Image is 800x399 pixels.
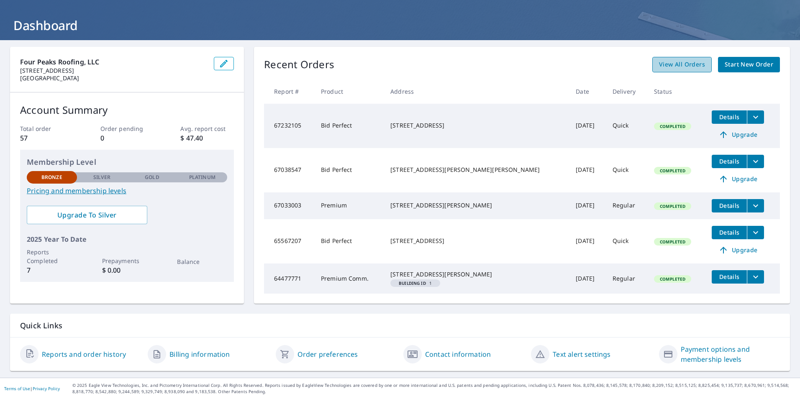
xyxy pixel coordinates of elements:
[27,206,147,224] a: Upgrade To Silver
[102,265,152,275] p: $ 0.00
[712,226,747,239] button: detailsBtn-65567207
[717,130,759,140] span: Upgrade
[102,256,152,265] p: Prepayments
[33,386,60,391] a: Privacy Policy
[606,148,647,192] td: Quick
[394,281,437,285] span: 1
[189,174,215,181] p: Platinum
[655,203,690,209] span: Completed
[681,344,780,364] a: Payment options and membership levels
[717,174,759,184] span: Upgrade
[712,110,747,124] button: detailsBtn-67232105
[180,124,234,133] p: Avg. report cost
[264,57,334,72] p: Recent Orders
[314,148,384,192] td: Bid Perfect
[399,281,426,285] em: Building ID
[606,79,647,104] th: Delivery
[4,386,60,391] p: |
[747,270,764,284] button: filesDropdownBtn-64477771
[20,102,234,118] p: Account Summary
[384,79,569,104] th: Address
[390,121,562,130] div: [STREET_ADDRESS]
[20,74,207,82] p: [GEOGRAPHIC_DATA]
[27,265,77,275] p: 7
[647,79,705,104] th: Status
[145,174,159,181] p: Gold
[314,104,384,148] td: Bid Perfect
[20,320,780,331] p: Quick Links
[10,17,790,34] h1: Dashboard
[717,245,759,255] span: Upgrade
[606,219,647,263] td: Quick
[747,226,764,239] button: filesDropdownBtn-65567207
[169,349,230,359] a: Billing information
[717,202,742,210] span: Details
[747,110,764,124] button: filesDropdownBtn-67232105
[425,349,491,359] a: Contact information
[712,172,764,186] a: Upgrade
[390,166,562,174] div: [STREET_ADDRESS][PERSON_NAME][PERSON_NAME]
[712,128,764,141] a: Upgrade
[655,123,690,129] span: Completed
[264,104,314,148] td: 67232105
[655,276,690,282] span: Completed
[264,219,314,263] td: 65567207
[33,210,141,220] span: Upgrade To Silver
[390,201,562,210] div: [STREET_ADDRESS][PERSON_NAME]
[20,124,74,133] p: Total order
[718,57,780,72] a: Start New Order
[569,79,606,104] th: Date
[264,79,314,104] th: Report #
[747,155,764,168] button: filesDropdownBtn-67038547
[606,192,647,219] td: Regular
[569,104,606,148] td: [DATE]
[659,59,705,70] span: View All Orders
[553,349,610,359] a: Text alert settings
[27,186,227,196] a: Pricing and membership levels
[314,79,384,104] th: Product
[725,59,773,70] span: Start New Order
[20,57,207,67] p: Four Peaks Roofing, LLC
[569,192,606,219] td: [DATE]
[712,243,764,257] a: Upgrade
[42,349,126,359] a: Reports and order history
[72,382,796,395] p: © 2025 Eagle View Technologies, Inc. and Pictometry International Corp. All Rights Reserved. Repo...
[314,219,384,263] td: Bid Perfect
[390,270,562,279] div: [STREET_ADDRESS][PERSON_NAME]
[606,104,647,148] td: Quick
[297,349,358,359] a: Order preferences
[569,148,606,192] td: [DATE]
[314,192,384,219] td: Premium
[27,156,227,168] p: Membership Level
[264,263,314,294] td: 64477771
[100,133,154,143] p: 0
[569,219,606,263] td: [DATE]
[712,270,747,284] button: detailsBtn-64477771
[93,174,111,181] p: Silver
[717,157,742,165] span: Details
[27,248,77,265] p: Reports Completed
[717,113,742,121] span: Details
[652,57,712,72] a: View All Orders
[177,257,227,266] p: Balance
[100,124,154,133] p: Order pending
[717,228,742,236] span: Details
[712,155,747,168] button: detailsBtn-67038547
[27,234,227,244] p: 2025 Year To Date
[606,263,647,294] td: Regular
[569,263,606,294] td: [DATE]
[314,263,384,294] td: Premium Comm.
[20,67,207,74] p: [STREET_ADDRESS]
[180,133,234,143] p: $ 47.40
[264,148,314,192] td: 67038547
[712,199,747,212] button: detailsBtn-67033003
[747,199,764,212] button: filesDropdownBtn-67033003
[20,133,74,143] p: 57
[655,168,690,174] span: Completed
[390,237,562,245] div: [STREET_ADDRESS]
[264,192,314,219] td: 67033003
[41,174,62,181] p: Bronze
[4,386,30,391] a: Terms of Use
[717,273,742,281] span: Details
[655,239,690,245] span: Completed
